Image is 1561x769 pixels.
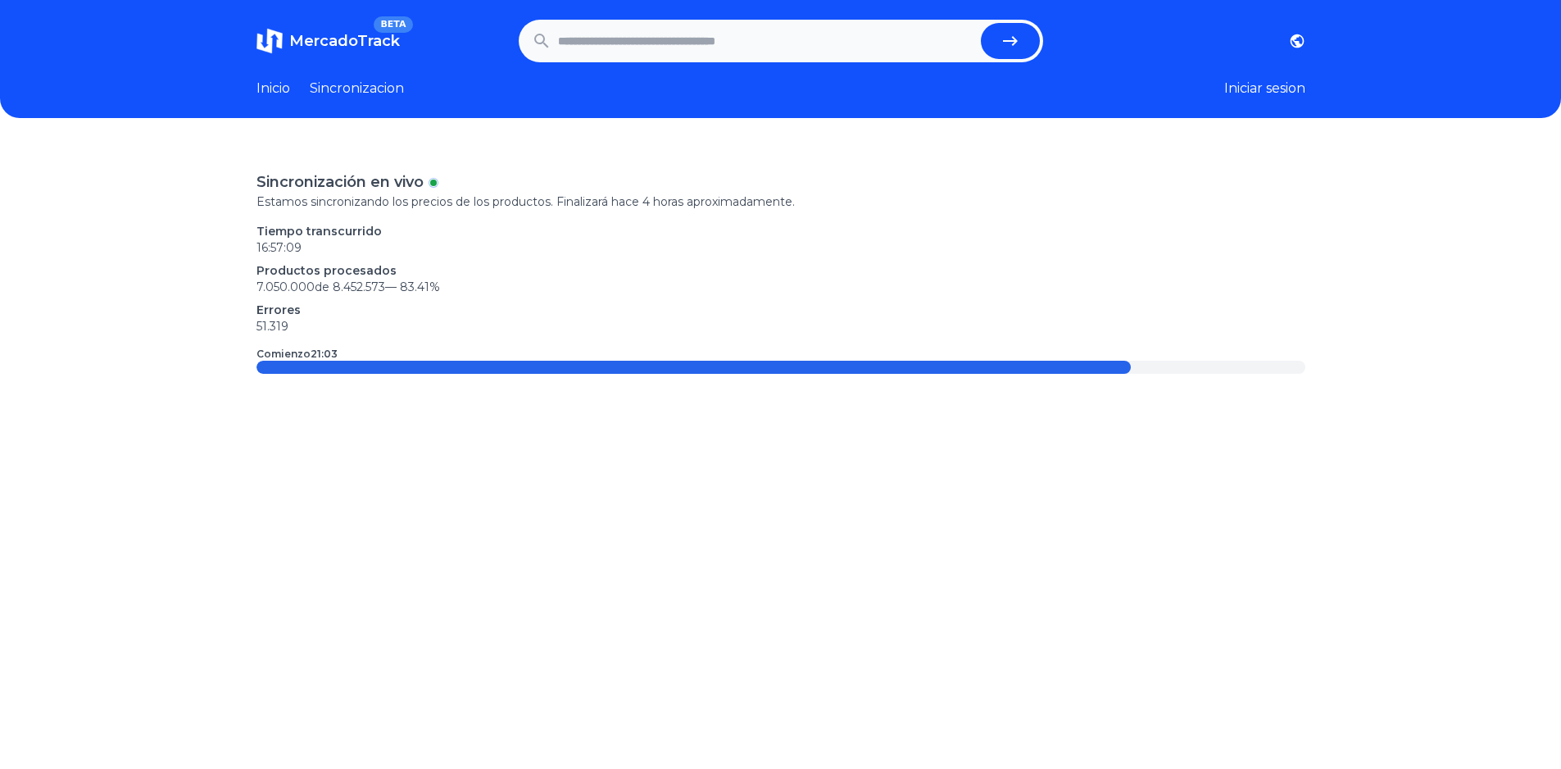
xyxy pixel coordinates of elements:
[256,79,290,98] a: Inicio
[256,279,1305,295] p: 7.050.000 de 8.452.573 —
[256,262,1305,279] p: Productos procesados
[310,79,404,98] a: Sincronizacion
[256,348,338,361] p: Comienzo
[256,302,1305,318] p: Errores
[256,171,424,193] p: Sincronización en vivo
[311,348,338,360] time: 21:03
[374,16,412,33] span: BETA
[256,240,302,255] time: 16:57:09
[1224,79,1305,98] button: Iniciar sesion
[256,28,400,54] a: MercadoTrackBETA
[256,223,1305,239] p: Tiempo transcurrido
[256,193,1305,210] p: Estamos sincronizando los precios de los productos. Finalizará hace 4 horas aproximadamente.
[256,318,1305,334] p: 51.319
[289,32,400,50] span: MercadoTrack
[256,28,283,54] img: MercadoTrack
[400,280,440,294] span: 83.41 %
